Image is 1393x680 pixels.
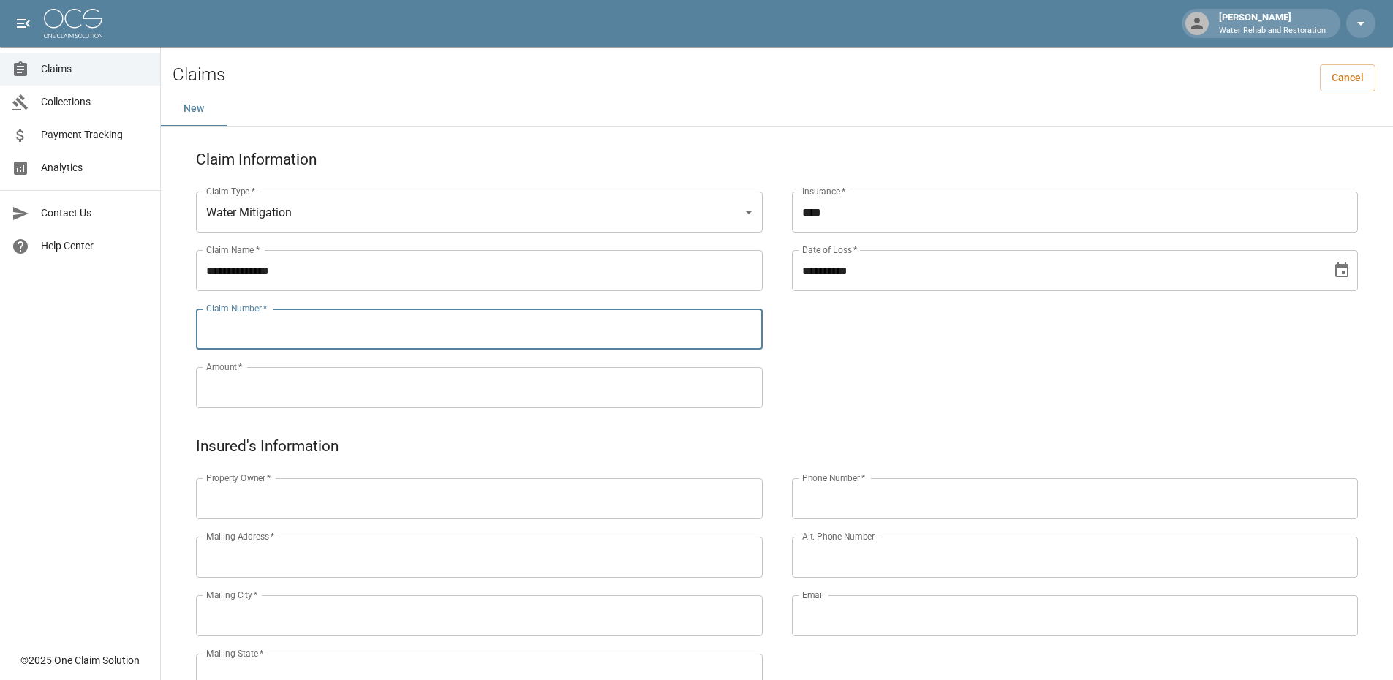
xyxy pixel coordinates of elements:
[1219,25,1326,37] p: Water Rehab and Restoration
[9,9,38,38] button: open drawer
[206,243,260,256] label: Claim Name
[41,238,148,254] span: Help Center
[206,472,271,484] label: Property Owner
[206,647,263,660] label: Mailing State
[1213,10,1332,37] div: [PERSON_NAME]
[206,530,274,543] label: Mailing Address
[802,530,875,543] label: Alt. Phone Number
[44,9,102,38] img: ocs-logo-white-transparent.png
[173,64,225,86] h2: Claims
[41,61,148,77] span: Claims
[802,472,865,484] label: Phone Number
[161,91,1393,126] div: dynamic tabs
[206,589,258,601] label: Mailing City
[206,360,243,373] label: Amount
[41,94,148,110] span: Collections
[1327,256,1356,285] button: Choose date, selected date is Jul 30, 2025
[41,160,148,175] span: Analytics
[20,653,140,668] div: © 2025 One Claim Solution
[196,192,763,233] div: Water Mitigation
[206,185,255,197] label: Claim Type
[802,589,824,601] label: Email
[802,243,857,256] label: Date of Loss
[161,91,227,126] button: New
[802,185,845,197] label: Insurance
[41,127,148,143] span: Payment Tracking
[206,302,267,314] label: Claim Number
[41,205,148,221] span: Contact Us
[1320,64,1375,91] a: Cancel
